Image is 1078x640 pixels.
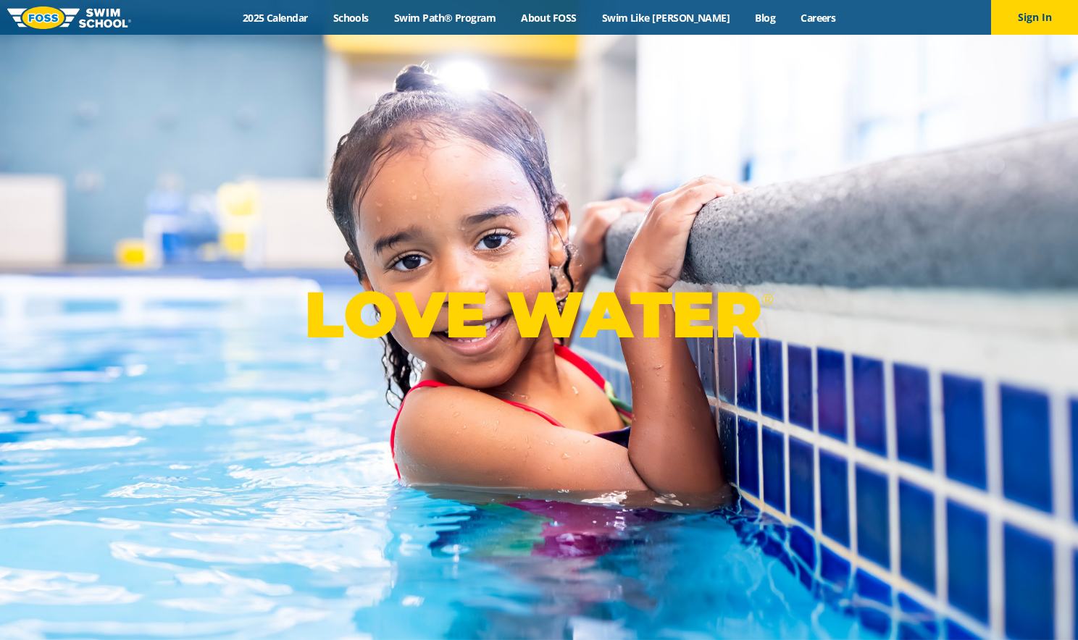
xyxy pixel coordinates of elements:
[320,11,381,25] a: Schools
[761,290,773,308] sup: ®
[304,276,773,353] p: LOVE WATER
[509,11,590,25] a: About FOSS
[743,11,788,25] a: Blog
[230,11,320,25] a: 2025 Calendar
[589,11,743,25] a: Swim Like [PERSON_NAME]
[788,11,848,25] a: Careers
[7,7,131,29] img: FOSS Swim School Logo
[381,11,508,25] a: Swim Path® Program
